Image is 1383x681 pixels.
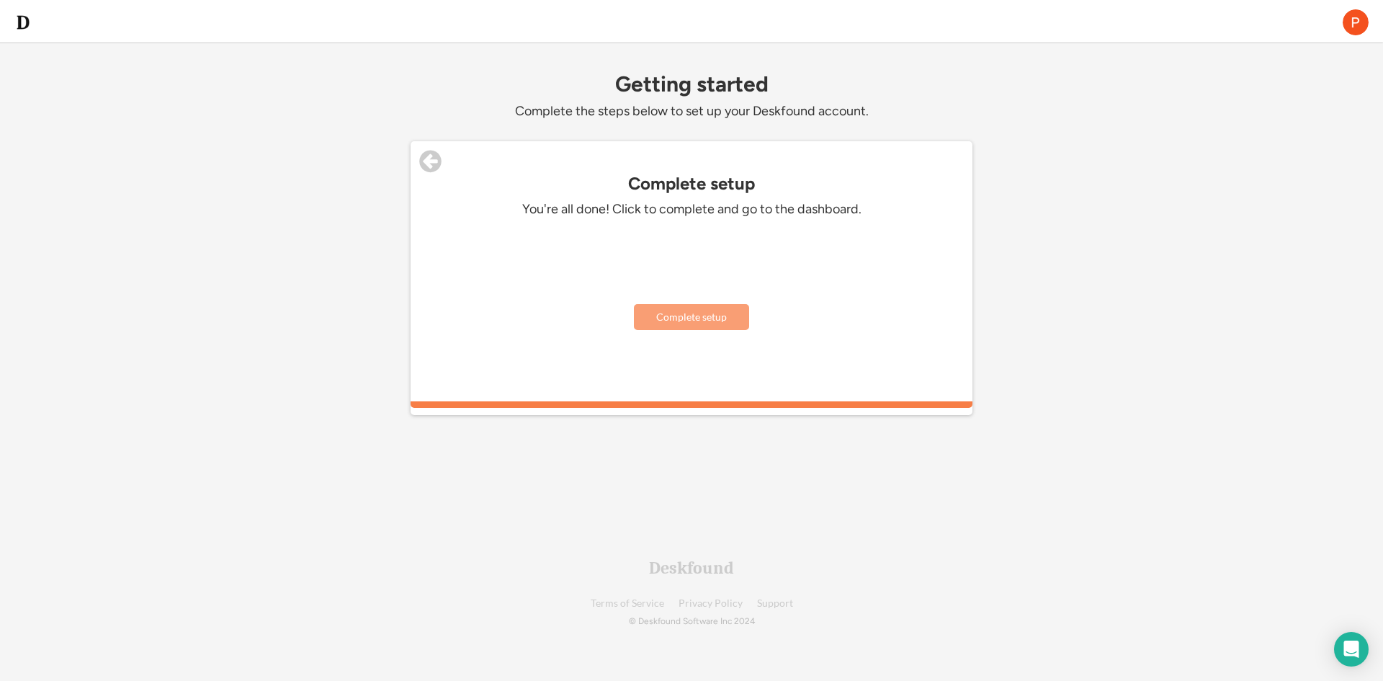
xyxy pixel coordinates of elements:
div: Complete setup [411,174,972,194]
a: Privacy Policy [679,598,743,609]
a: Terms of Service [591,598,664,609]
div: Deskfound [649,559,734,577]
div: Open Intercom Messenger [1334,632,1369,667]
img: d-whitebg.png [14,14,32,31]
div: You're all done! Click to complete and go to the dashboard. [475,201,908,218]
button: Complete setup [634,304,749,330]
div: Complete the steps below to set up your Deskfound account. [411,103,972,120]
div: Getting started [411,72,972,96]
a: Support [757,598,793,609]
img: ACg8ocJJxqkQA-5hD0MYSeq_nNPIs9tVN6tI2Cix-pkbkDXbdtPYEA=s96-c [1343,9,1369,35]
div: 100% [413,401,970,408]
